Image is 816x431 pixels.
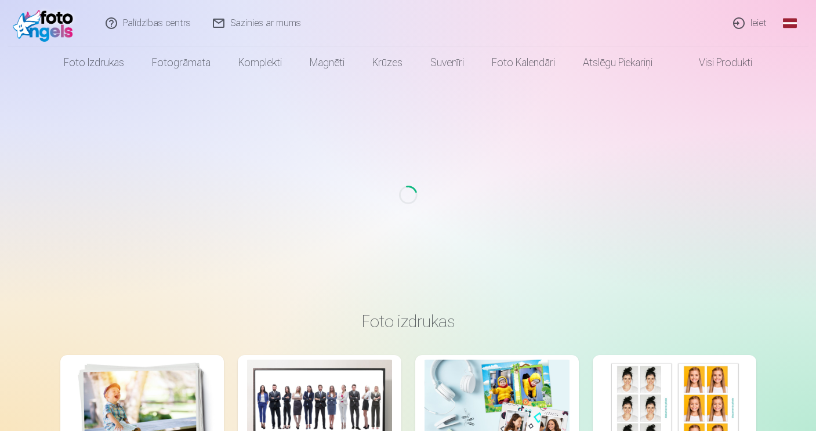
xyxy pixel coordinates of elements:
a: Suvenīri [416,46,478,79]
a: Atslēgu piekariņi [569,46,666,79]
h3: Foto izdrukas [70,311,747,332]
a: Magnēti [296,46,358,79]
a: Fotogrāmata [138,46,224,79]
a: Foto kalendāri [478,46,569,79]
a: Visi produkti [666,46,766,79]
a: Foto izdrukas [50,46,138,79]
a: Krūzes [358,46,416,79]
img: /fa1 [13,5,79,42]
a: Komplekti [224,46,296,79]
